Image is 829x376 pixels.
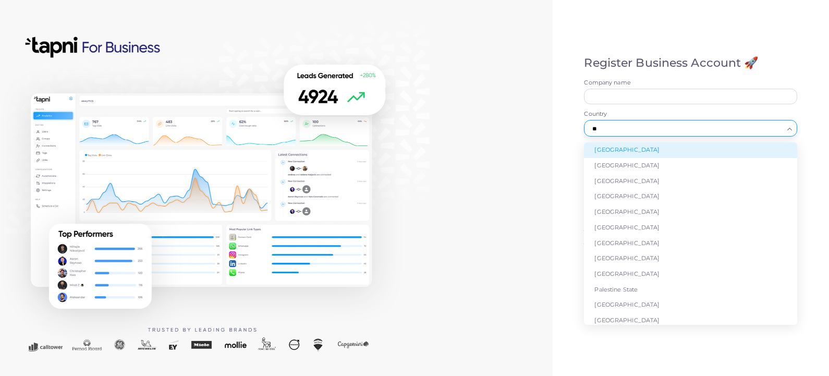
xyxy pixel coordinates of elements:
[584,110,797,118] label: Country
[584,220,797,236] li: [GEOGRAPHIC_DATA]
[584,120,797,137] div: Search for option
[584,142,797,151] label: Full Name
[584,204,797,220] li: [GEOGRAPHIC_DATA]
[589,123,783,135] input: Search for option
[584,158,797,174] li: [GEOGRAPHIC_DATA]
[584,313,797,329] li: [GEOGRAPHIC_DATA]
[584,56,797,70] h4: Register Business Account 🚀
[584,174,797,189] li: [GEOGRAPHIC_DATA]
[584,251,797,266] li: [GEOGRAPHIC_DATA]
[584,79,797,87] label: Company name
[584,297,797,313] li: [GEOGRAPHIC_DATA]
[584,142,797,158] li: [GEOGRAPHIC_DATA]
[584,189,797,204] li: [GEOGRAPHIC_DATA]
[584,266,797,282] li: [GEOGRAPHIC_DATA]
[584,282,797,298] li: Palestine State
[584,236,797,251] li: [GEOGRAPHIC_DATA]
